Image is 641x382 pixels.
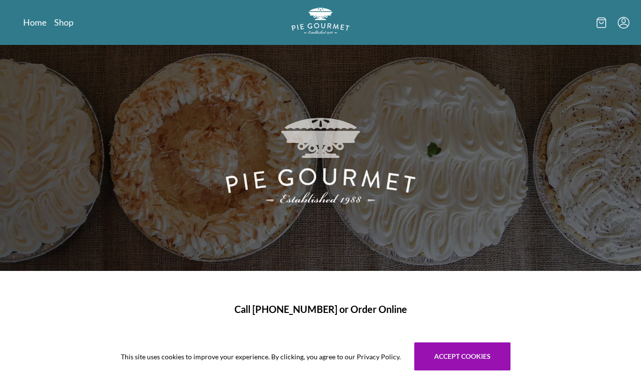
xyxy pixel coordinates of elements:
a: Logo [291,8,350,37]
button: Menu [618,17,629,28]
h1: Call [PHONE_NUMBER] or Order Online [34,302,607,316]
button: Accept cookies [414,342,510,370]
img: logo [291,8,350,34]
a: Home [23,16,46,28]
a: Shop [54,16,73,28]
span: This site uses cookies to improve your experience. By clicking, you agree to our Privacy Policy. [121,352,401,362]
